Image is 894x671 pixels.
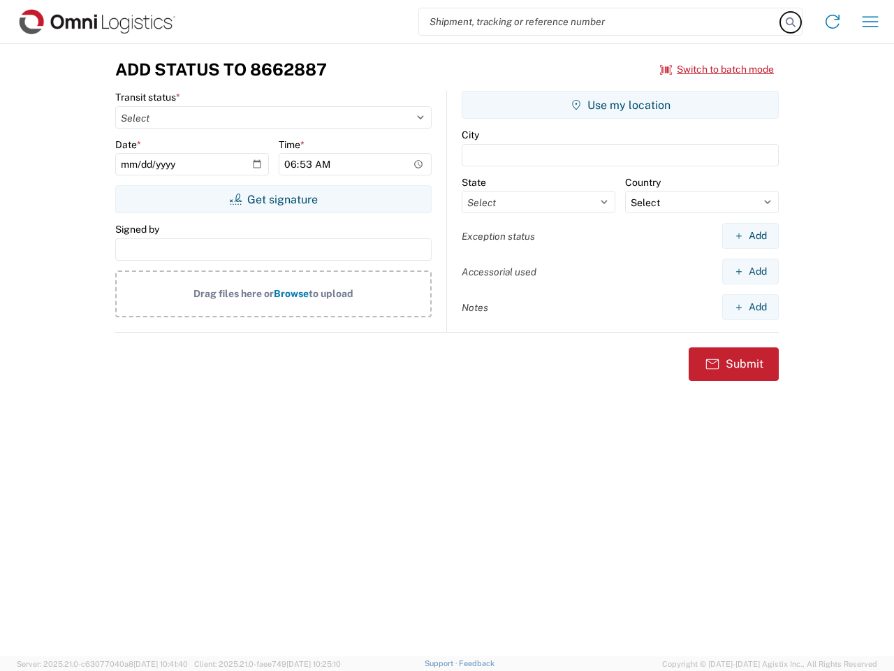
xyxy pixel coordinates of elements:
[425,659,460,668] a: Support
[462,129,479,141] label: City
[662,658,877,670] span: Copyright © [DATE]-[DATE] Agistix Inc., All Rights Reserved
[115,138,141,151] label: Date
[133,660,188,668] span: [DATE] 10:41:40
[193,288,274,299] span: Drag files here or
[286,660,341,668] span: [DATE] 10:25:10
[115,59,327,80] h3: Add Status to 8662887
[17,660,188,668] span: Server: 2025.21.0-c63077040a8
[462,301,488,314] label: Notes
[459,659,494,668] a: Feedback
[115,223,159,236] label: Signed by
[194,660,341,668] span: Client: 2025.21.0-faee749
[279,138,305,151] label: Time
[462,91,779,119] button: Use my location
[625,176,661,189] label: Country
[722,259,779,284] button: Add
[462,176,486,189] label: State
[274,288,309,299] span: Browse
[462,266,536,278] label: Accessorial used
[660,58,774,81] button: Switch to batch mode
[722,294,779,320] button: Add
[419,8,781,35] input: Shipment, tracking or reference number
[462,230,535,243] label: Exception status
[309,288,353,299] span: to upload
[115,185,432,213] button: Get signature
[722,223,779,249] button: Add
[689,347,779,381] button: Submit
[115,91,180,103] label: Transit status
